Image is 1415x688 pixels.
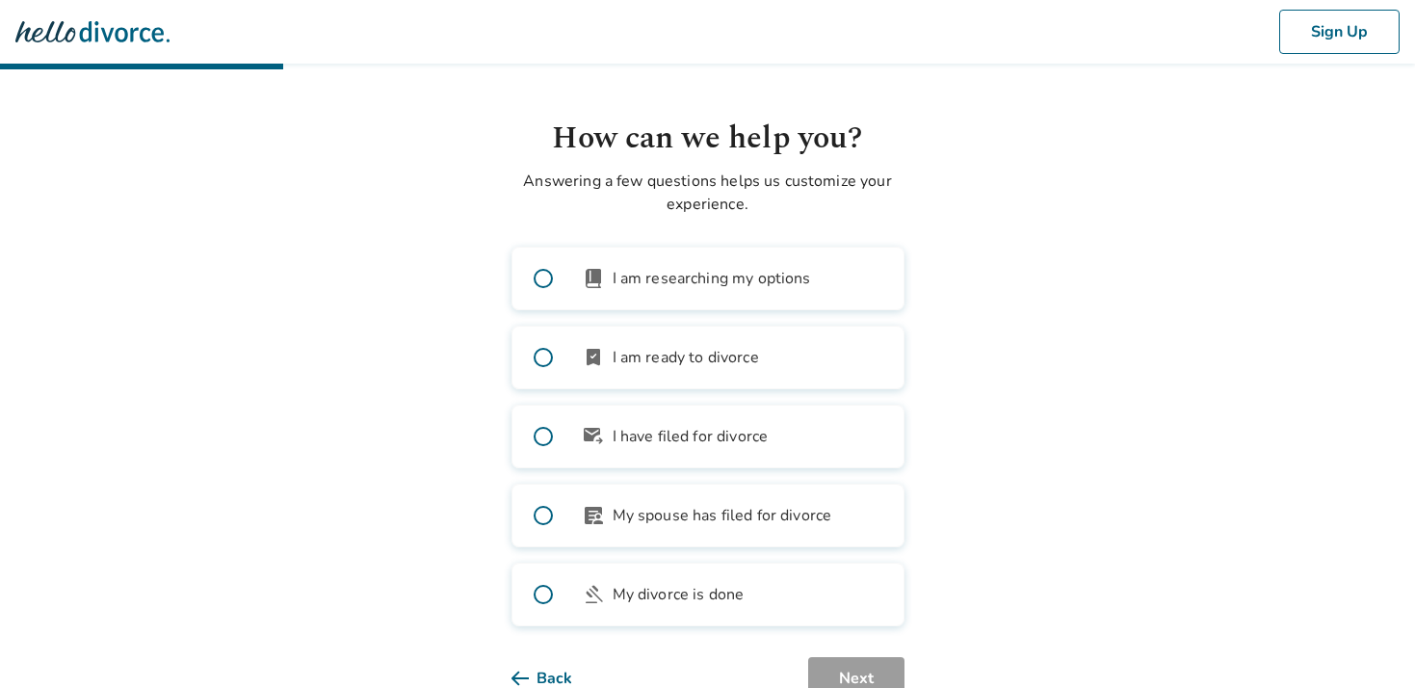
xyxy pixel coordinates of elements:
img: Hello Divorce Logo [15,13,170,51]
span: outgoing_mail [582,425,605,448]
iframe: Chat Widget [1319,595,1415,688]
span: I am researching my options [613,267,811,290]
span: I have filed for divorce [613,425,769,448]
p: Answering a few questions helps us customize your experience. [511,170,904,216]
span: article_person [582,504,605,527]
span: book_2 [582,267,605,290]
span: bookmark_check [582,346,605,369]
span: gavel [582,583,605,606]
button: Sign Up [1279,10,1400,54]
span: My spouse has filed for divorce [613,504,832,527]
h1: How can we help you? [511,116,904,162]
span: I am ready to divorce [613,346,759,369]
span: My divorce is done [613,583,745,606]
